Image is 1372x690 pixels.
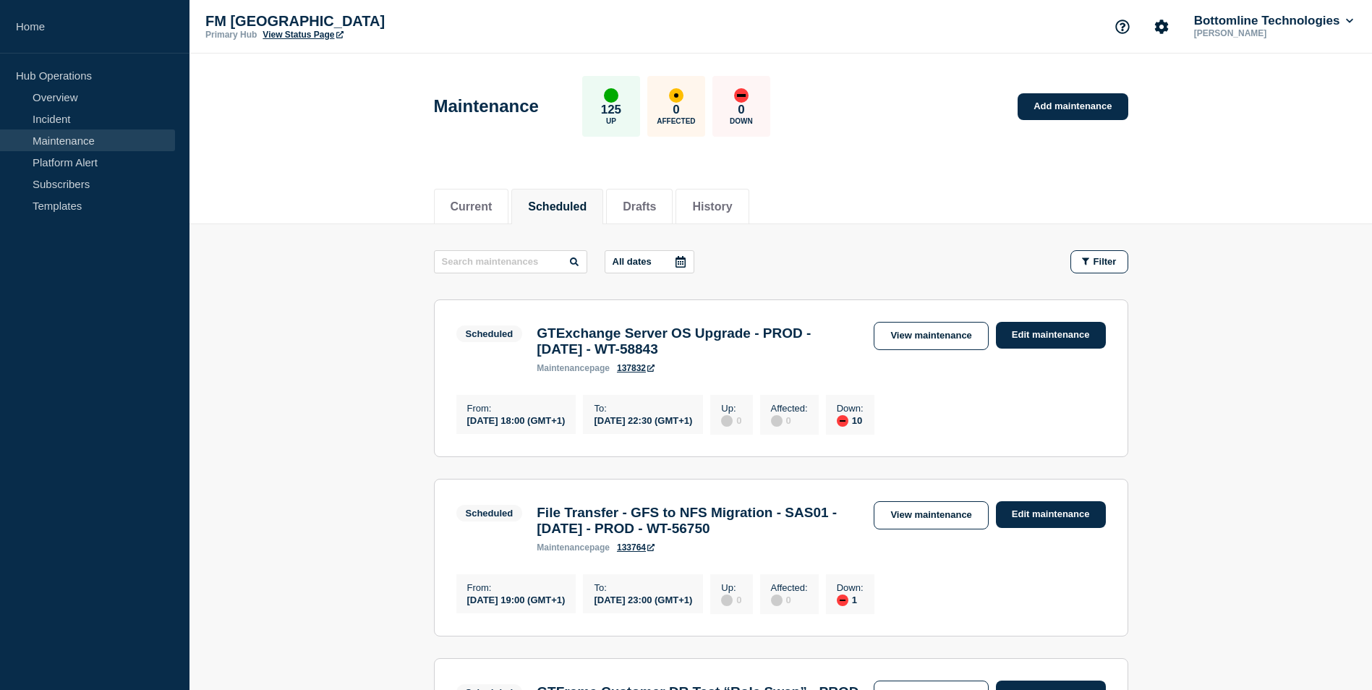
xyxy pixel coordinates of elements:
p: To : [594,582,692,593]
h3: File Transfer - GFS to NFS Migration - SAS01 - [DATE] - PROD - WT-56750 [537,505,859,537]
a: View maintenance [874,501,988,529]
p: Up : [721,582,741,593]
a: View Status Page [263,30,343,40]
button: Drafts [623,200,656,213]
p: All dates [613,256,652,267]
p: [PERSON_NAME] [1191,28,1342,38]
p: page [537,363,610,373]
button: Account settings [1146,12,1177,42]
p: To : [594,403,692,414]
a: Edit maintenance [996,501,1106,528]
div: down [837,595,848,606]
p: Affected : [771,403,808,414]
div: 0 [771,414,808,427]
span: maintenance [537,542,589,553]
p: 0 [738,103,744,117]
p: Affected : [771,582,808,593]
p: Down : [837,403,864,414]
button: Support [1107,12,1138,42]
button: All dates [605,250,694,273]
button: History [692,200,732,213]
div: [DATE] 19:00 (GMT+1) [467,593,566,605]
p: FM [GEOGRAPHIC_DATA] [205,13,495,30]
h3: GTExchange Server OS Upgrade - PROD - [DATE] - WT-58843 [537,325,859,357]
div: 10 [837,414,864,427]
div: down [837,415,848,427]
div: disabled [771,595,783,606]
div: 0 [721,593,741,606]
div: affected [669,88,683,103]
p: From : [467,403,566,414]
p: Up : [721,403,741,414]
p: Affected [657,117,695,125]
a: Add maintenance [1018,93,1128,120]
p: page [537,542,610,553]
button: Scheduled [528,200,587,213]
a: View maintenance [874,322,988,350]
div: Scheduled [466,508,514,519]
a: 133764 [617,542,655,553]
div: disabled [721,415,733,427]
span: maintenance [537,363,589,373]
div: 0 [721,414,741,427]
a: Edit maintenance [996,322,1106,349]
p: 0 [673,103,679,117]
p: 125 [601,103,621,117]
button: Current [451,200,493,213]
p: From : [467,582,566,593]
div: [DATE] 22:30 (GMT+1) [594,414,692,426]
span: Filter [1094,256,1117,267]
p: Down : [837,582,864,593]
div: down [734,88,749,103]
p: Down [730,117,753,125]
div: 1 [837,593,864,606]
p: Primary Hub [205,30,257,40]
div: [DATE] 18:00 (GMT+1) [467,414,566,426]
p: Up [606,117,616,125]
div: disabled [771,415,783,427]
div: disabled [721,595,733,606]
button: Filter [1070,250,1128,273]
a: 137832 [617,363,655,373]
h1: Maintenance [434,96,539,116]
input: Search maintenances [434,250,587,273]
div: [DATE] 23:00 (GMT+1) [594,593,692,605]
div: 0 [771,593,808,606]
button: Bottomline Technologies [1191,14,1356,28]
div: up [604,88,618,103]
div: Scheduled [466,328,514,339]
